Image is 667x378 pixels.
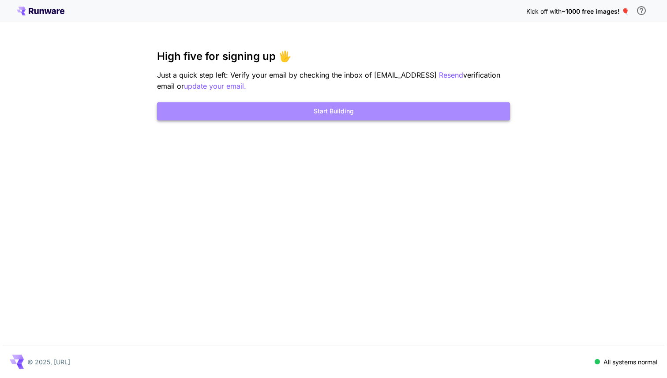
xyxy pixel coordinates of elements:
p: © 2025, [URL] [27,357,70,367]
p: All systems normal [603,357,657,367]
button: update your email. [184,81,246,92]
button: Start Building [157,102,510,120]
button: In order to qualify for free credit, you need to sign up with a business email address and click ... [633,2,650,19]
span: ~1000 free images! 🎈 [562,7,629,15]
button: Resend [439,70,463,81]
h3: High five for signing up 🖐️ [157,50,510,63]
span: Just a quick step left: Verify your email by checking the inbox of [EMAIL_ADDRESS] [157,71,439,79]
span: Kick off with [526,7,562,15]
